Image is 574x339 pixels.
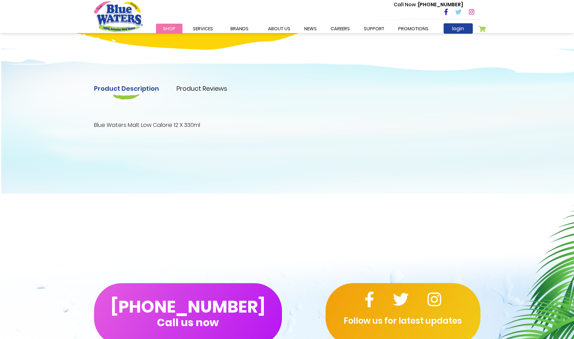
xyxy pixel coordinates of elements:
span: Call us now [157,321,219,324]
a: support [357,24,391,34]
p: [PHONE_NUMBER] [394,1,463,8]
a: careers [324,24,357,34]
a: Product Reviews [176,84,227,93]
span: Shop [163,25,175,32]
a: Promotions [391,24,435,34]
p: Blue Waters Malt Low Calorie 12 X 330ml [94,121,480,129]
img: yellow-design.png [53,19,300,50]
a: login [443,23,473,34]
p: Follow us for latest updates [325,315,480,327]
span: Call Now : [394,1,418,8]
span: Services [193,25,213,32]
a: store logo [94,1,143,32]
a: News [297,24,324,34]
a: about us [261,24,297,34]
a: Product Description [94,84,159,93]
span: Brands [230,25,249,32]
